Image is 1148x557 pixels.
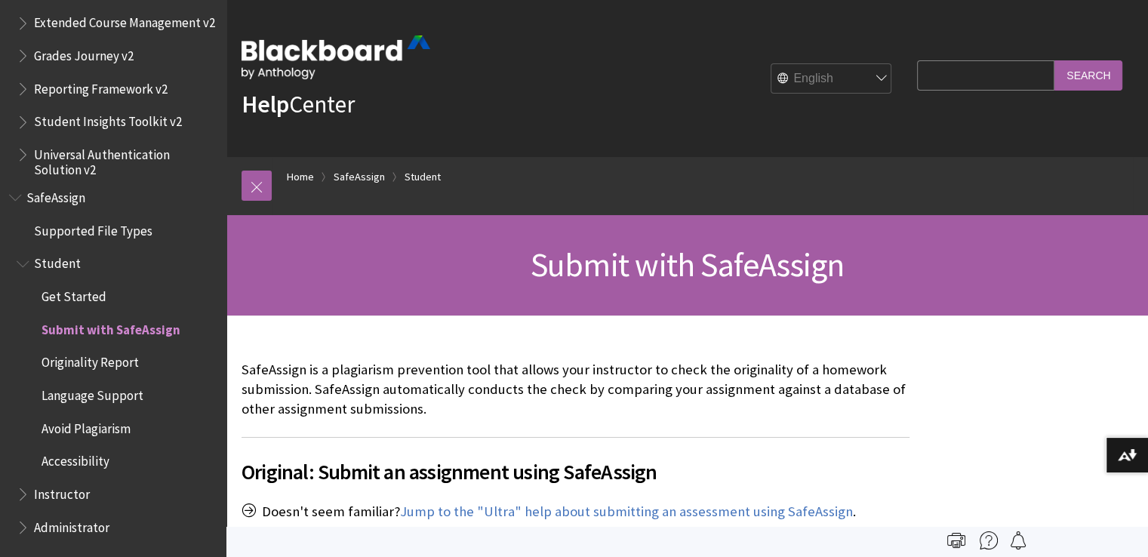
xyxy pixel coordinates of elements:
span: Reporting Framework v2 [34,76,168,97]
p: SafeAssign is a plagiarism prevention tool that allows your instructor to check the originality o... [242,360,909,420]
nav: Book outline for Blackboard SafeAssign [9,185,217,540]
span: Universal Authentication Solution v2 [34,142,216,177]
span: Submit with SafeAssign [531,244,844,285]
strong: Help [242,89,289,119]
span: Administrator [34,515,109,535]
img: Print [947,531,965,549]
span: Avoid Plagiarism [42,416,131,436]
span: Supported File Types [34,218,152,238]
select: Site Language Selector [771,64,892,94]
span: Student [34,251,81,272]
input: Search [1054,60,1122,90]
span: Get Started [42,284,106,304]
span: Language Support [42,383,143,403]
span: Submit with SafeAssign [42,317,180,337]
span: Original: Submit an assignment using SafeAssign [242,456,909,488]
span: SafeAssign [26,185,85,205]
img: Blackboard by Anthology [242,35,430,79]
a: Home [287,168,314,186]
span: Accessibility [42,449,109,469]
span: Originality Report [42,350,139,371]
span: Extended Course Management v2 [34,11,215,31]
a: HelpCenter [242,89,355,119]
a: Student [405,168,441,186]
p: Doesn't seem familiar? . [242,502,909,522]
img: Follow this page [1009,531,1027,549]
a: Jump to the "Ultra" help about submitting an assessment using SafeAssign [400,503,853,521]
span: Instructor [34,482,90,502]
span: Student Insights Toolkit v2 [34,109,182,130]
span: Grades Journey v2 [34,43,134,63]
a: SafeAssign [334,168,385,186]
img: More help [980,531,998,549]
